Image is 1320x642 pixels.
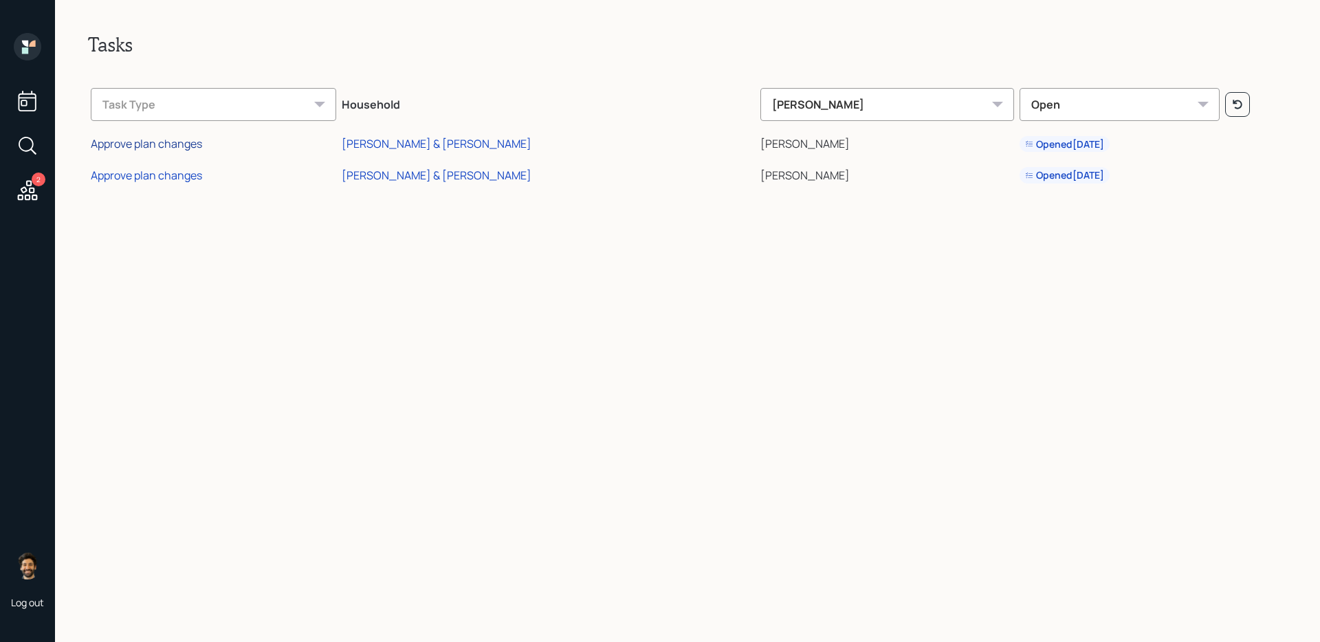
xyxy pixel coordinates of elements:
[11,596,44,609] div: Log out
[88,33,1287,56] h2: Tasks
[342,168,531,183] div: [PERSON_NAME] & [PERSON_NAME]
[342,136,531,151] div: [PERSON_NAME] & [PERSON_NAME]
[91,168,202,183] div: Approve plan changes
[1020,88,1219,121] div: Open
[339,78,758,126] th: Household
[758,126,1017,158] td: [PERSON_NAME]
[1025,137,1104,151] div: Opened [DATE]
[760,88,1015,121] div: [PERSON_NAME]
[32,173,45,186] div: 2
[758,157,1017,189] td: [PERSON_NAME]
[91,136,202,151] div: Approve plan changes
[14,552,41,579] img: eric-schwartz-headshot.png
[91,88,336,121] div: Task Type
[1025,168,1104,182] div: Opened [DATE]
